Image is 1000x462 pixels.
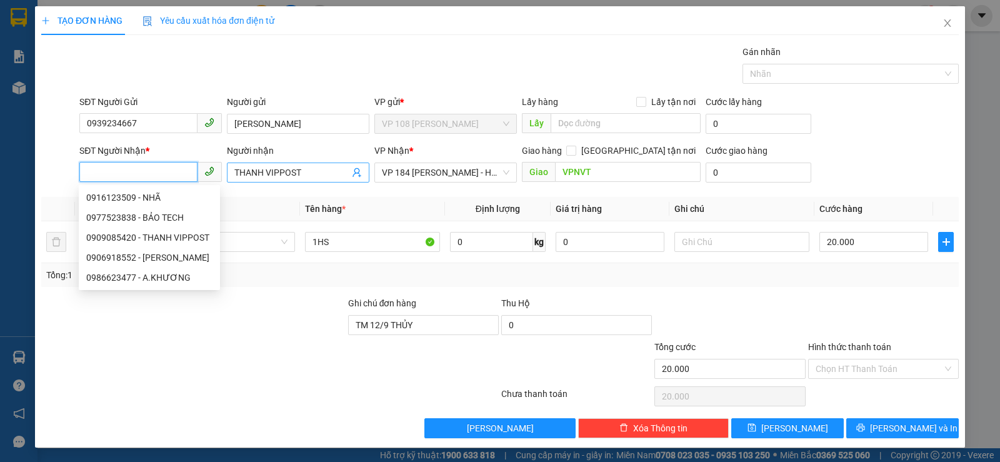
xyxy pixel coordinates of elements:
input: 0 [556,232,664,252]
span: [GEOGRAPHIC_DATA] tận nơi [576,144,701,158]
span: user-add [352,168,362,178]
span: [PERSON_NAME] [761,421,828,435]
span: Cước hàng [819,204,862,214]
label: Hình thức thanh toán [808,342,891,352]
div: 0986623477 - A.KHƯƠNG [86,271,212,284]
span: Yêu cầu xuất hóa đơn điện tử [142,16,274,26]
span: Lấy [522,113,551,133]
div: Người gửi [227,95,369,109]
button: Close [930,6,965,41]
span: save [747,423,756,433]
span: Giá trị hàng [556,204,602,214]
span: close [942,18,952,28]
label: Gán nhãn [742,47,781,57]
span: kg [533,232,546,252]
div: 0977523838 - BẢO TECH [79,208,220,228]
span: VP 184 Nguyễn Văn Trỗi - HCM [382,163,509,182]
input: Dọc đường [551,113,701,133]
span: plus [41,16,50,25]
span: plus [939,237,953,247]
span: [PERSON_NAME] và In [870,421,957,435]
button: plus [938,232,954,252]
input: Cước giao hàng [706,163,811,183]
div: 0906918552 - [PERSON_NAME] [86,251,212,264]
div: Tổng: 1 [46,268,387,282]
input: VD: Bàn, Ghế [305,232,440,252]
label: Cước lấy hàng [706,97,762,107]
div: 0909085420 - THANH VIPPOST [79,228,220,248]
div: SĐT Người Nhận [79,144,222,158]
div: 0909085420 - THANH VIPPOST [86,231,212,244]
img: icon [142,16,152,26]
span: Tên hàng [305,204,346,214]
label: Cước giao hàng [706,146,767,156]
div: 0916123509 - NHÃ [86,191,212,204]
span: Lấy tận nơi [646,95,701,109]
button: delete [46,232,66,252]
span: Định lượng [476,204,520,214]
button: [PERSON_NAME] [424,418,575,438]
button: save[PERSON_NAME] [731,418,844,438]
span: phone [204,166,214,176]
div: Người nhận [227,144,369,158]
span: TẠO ĐƠN HÀNG [41,16,122,26]
div: VP gửi [374,95,517,109]
div: 0986623477 - A.KHƯƠNG [79,268,220,288]
label: Ghi chú đơn hàng [348,298,417,308]
span: [PERSON_NAME] [467,421,534,435]
span: phone [204,118,214,128]
input: Dọc đường [555,162,701,182]
div: 0977523838 - BẢO TECH [86,211,212,224]
span: Xóa Thông tin [633,421,687,435]
span: Lấy hàng [522,97,558,107]
span: Giao hàng [522,146,562,156]
span: VP Nhận [374,146,409,156]
div: Chưa thanh toán [500,387,653,409]
span: VP 108 Lê Hồng Phong - Vũng Tàu [382,114,509,133]
span: Thu Hộ [501,298,530,308]
input: Cước lấy hàng [706,114,811,134]
span: Tổng cước [654,342,696,352]
span: delete [619,423,628,433]
span: printer [856,423,865,433]
div: 0916123509 - NHÃ [79,188,220,208]
div: SĐT Người Gửi [79,95,222,109]
button: deleteXóa Thông tin [578,418,729,438]
th: Ghi chú [669,197,814,221]
span: Giao [522,162,555,182]
button: printer[PERSON_NAME] và In [846,418,959,438]
span: Khác [167,233,287,251]
div: 0906918552 - ANH TUẤN [79,248,220,268]
input: Ghi Chú [674,232,809,252]
input: Ghi chú đơn hàng [348,315,499,335]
